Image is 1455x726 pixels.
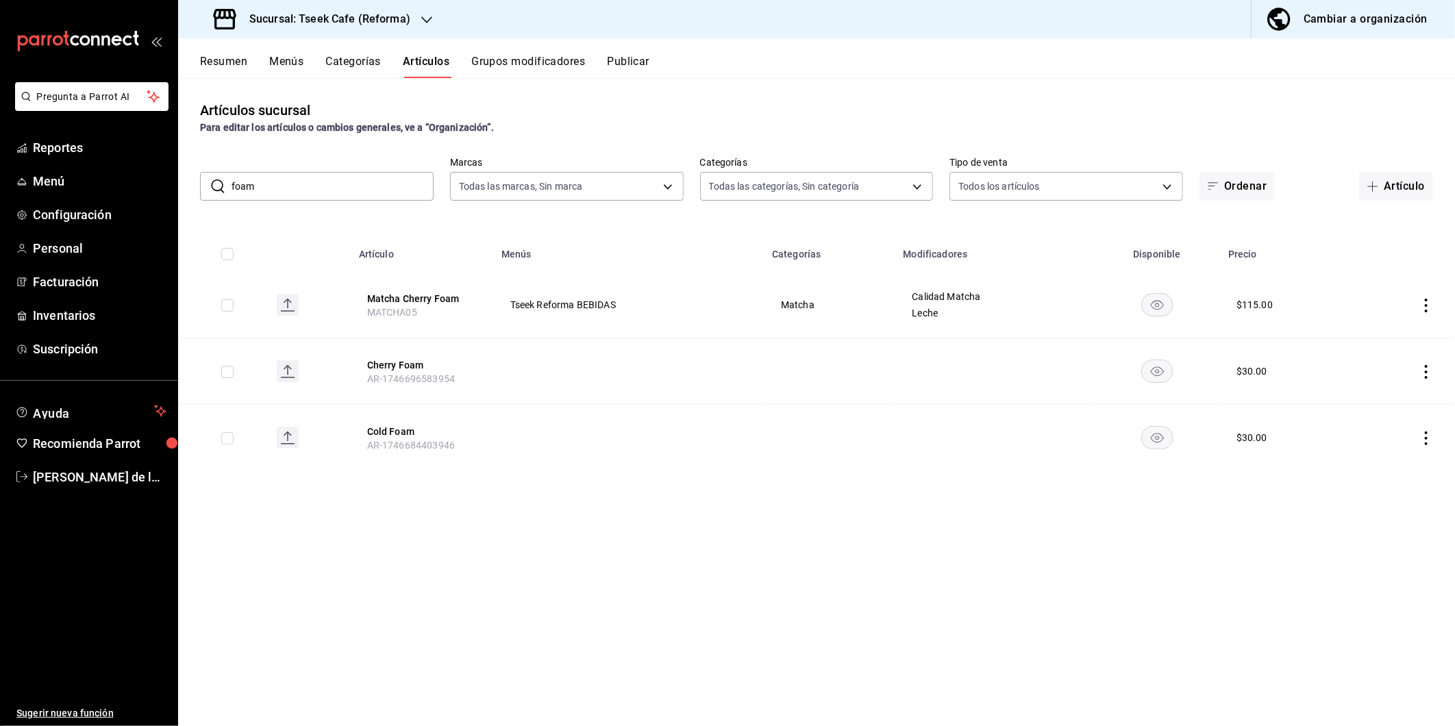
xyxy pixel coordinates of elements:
[33,172,166,190] span: Menú
[895,228,1095,272] th: Modificadores
[459,179,583,193] span: Todas las marcas, Sin marca
[1236,431,1267,445] div: $ 30.00
[764,228,895,272] th: Categorías
[367,292,477,305] button: edit-product-location
[700,158,934,168] label: Categorías
[326,55,382,78] button: Categorías
[238,11,410,27] h3: Sucursal: Tseek Cafe (Reforma)
[1236,298,1273,312] div: $ 115.00
[1141,426,1173,449] button: availability-product
[1094,228,1220,272] th: Disponible
[1419,431,1433,445] button: actions
[403,55,449,78] button: Artículos
[16,706,166,721] span: Sugerir nueva función
[493,228,764,272] th: Menús
[151,36,162,47] button: open_drawer_menu
[200,55,247,78] button: Resumen
[33,434,166,453] span: Recomienda Parrot
[1141,293,1173,316] button: availability-product
[1419,299,1433,312] button: actions
[33,239,166,258] span: Personal
[367,440,455,451] span: AR-1746684403946
[367,358,477,372] button: edit-product-location
[607,55,649,78] button: Publicar
[10,99,169,114] a: Pregunta a Parrot AI
[200,122,494,133] strong: Para editar los artículos o cambios generales, ve a “Organización”.
[351,228,493,272] th: Artículo
[510,300,747,310] span: Tseek Reforma BEBIDAS
[33,306,166,325] span: Inventarios
[958,179,1040,193] span: Todos los artículos
[1199,172,1275,201] button: Ordenar
[471,55,585,78] button: Grupos modificadores
[1220,228,1354,272] th: Precio
[200,55,1455,78] div: navigation tabs
[33,205,166,224] span: Configuración
[1359,172,1433,201] button: Artículo
[15,82,169,111] button: Pregunta a Parrot AI
[33,138,166,157] span: Reportes
[367,425,477,438] button: edit-product-location
[33,273,166,291] span: Facturación
[781,300,878,310] span: Matcha
[912,308,1078,318] span: Leche
[33,468,166,486] span: [PERSON_NAME] de la [PERSON_NAME]
[200,100,310,121] div: Artículos sucursal
[1304,10,1428,29] div: Cambiar a organización
[232,173,434,200] input: Buscar artículo
[33,403,149,419] span: Ayuda
[269,55,303,78] button: Menús
[949,158,1183,168] label: Tipo de venta
[450,158,684,168] label: Marcas
[1141,360,1173,383] button: availability-product
[367,373,455,384] span: AR-1746696583954
[33,340,166,358] span: Suscripción
[709,179,860,193] span: Todas las categorías, Sin categoría
[1419,365,1433,379] button: actions
[367,307,417,318] span: MATCHA05
[1236,364,1267,378] div: $ 30.00
[37,90,147,104] span: Pregunta a Parrot AI
[912,292,1078,301] span: Calidad Matcha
